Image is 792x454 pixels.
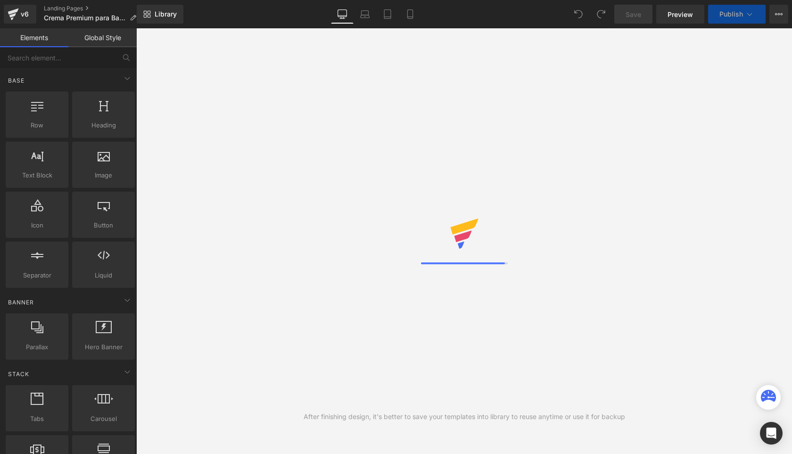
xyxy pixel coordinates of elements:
span: Base [7,76,25,85]
button: Undo [569,5,588,24]
button: Redo [592,5,610,24]
div: After finishing design, it's better to save your templates into library to reuse anytime or use i... [304,412,625,422]
span: Library [155,10,177,18]
span: Crema Premium para Barba [44,14,126,22]
a: v6 [4,5,36,24]
a: Desktop [331,5,354,24]
span: Carousel [75,414,132,424]
span: Row [8,120,66,130]
a: Tablet [376,5,399,24]
a: Mobile [399,5,421,24]
span: Publish [719,10,743,18]
button: Publish [708,5,766,24]
span: Banner [7,298,35,307]
span: Stack [7,370,30,378]
span: Heading [75,120,132,130]
span: Tabs [8,414,66,424]
div: v6 [19,8,31,20]
span: Parallax [8,342,66,352]
span: Button [75,220,132,230]
a: Laptop [354,5,376,24]
span: Separator [8,270,66,280]
span: Icon [8,220,66,230]
span: Hero Banner [75,342,132,352]
div: Open Intercom Messenger [760,422,783,445]
span: Text Block [8,170,66,180]
button: More [769,5,788,24]
a: Global Style [68,28,137,47]
a: Landing Pages [44,5,144,12]
span: Liquid [75,270,132,280]
a: Preview [656,5,704,24]
span: Image [75,170,132,180]
a: New Library [137,5,183,24]
span: Preview [668,9,693,19]
span: Save [626,9,641,19]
